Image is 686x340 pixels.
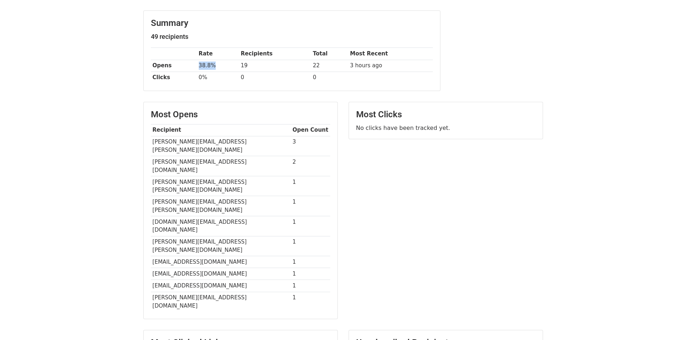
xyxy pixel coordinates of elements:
[151,280,291,292] td: [EMAIL_ADDRESS][DOMAIN_NAME]
[291,196,330,216] td: 1
[151,196,291,216] td: [PERSON_NAME][EMAIL_ADDRESS][PERSON_NAME][DOMAIN_NAME]
[291,292,330,312] td: 1
[291,156,330,176] td: 2
[151,292,291,312] td: [PERSON_NAME][EMAIL_ADDRESS][DOMAIN_NAME]
[151,72,197,83] th: Clicks
[151,216,291,236] td: [DOMAIN_NAME][EMAIL_ADDRESS][DOMAIN_NAME]
[291,256,330,268] td: 1
[311,60,348,72] td: 22
[311,72,348,83] td: 0
[291,280,330,292] td: 1
[151,256,291,268] td: [EMAIL_ADDRESS][DOMAIN_NAME]
[348,48,432,60] th: Most Recent
[348,60,432,72] td: 3 hours ago
[239,48,311,60] th: Recipients
[197,60,239,72] td: 38.8%
[291,236,330,256] td: 1
[291,136,330,156] td: 3
[151,176,291,196] td: [PERSON_NAME][EMAIL_ADDRESS][PERSON_NAME][DOMAIN_NAME]
[291,268,330,280] td: 1
[291,176,330,196] td: 1
[650,305,686,340] iframe: Chat Widget
[151,156,291,176] td: [PERSON_NAME][EMAIL_ADDRESS][DOMAIN_NAME]
[291,216,330,236] td: 1
[239,60,311,72] td: 19
[151,18,433,28] h3: Summary
[151,124,291,136] th: Recipient
[311,48,348,60] th: Total
[151,60,197,72] th: Opens
[151,268,291,280] td: [EMAIL_ADDRESS][DOMAIN_NAME]
[356,124,535,132] p: No clicks have been tracked yet.
[151,109,330,120] h3: Most Opens
[197,72,239,83] td: 0%
[151,236,291,256] td: [PERSON_NAME][EMAIL_ADDRESS][PERSON_NAME][DOMAIN_NAME]
[291,124,330,136] th: Open Count
[151,136,291,156] td: [PERSON_NAME][EMAIL_ADDRESS][PERSON_NAME][DOMAIN_NAME]
[356,109,535,120] h3: Most Clicks
[151,33,433,41] h5: 49 recipients
[239,72,311,83] td: 0
[197,48,239,60] th: Rate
